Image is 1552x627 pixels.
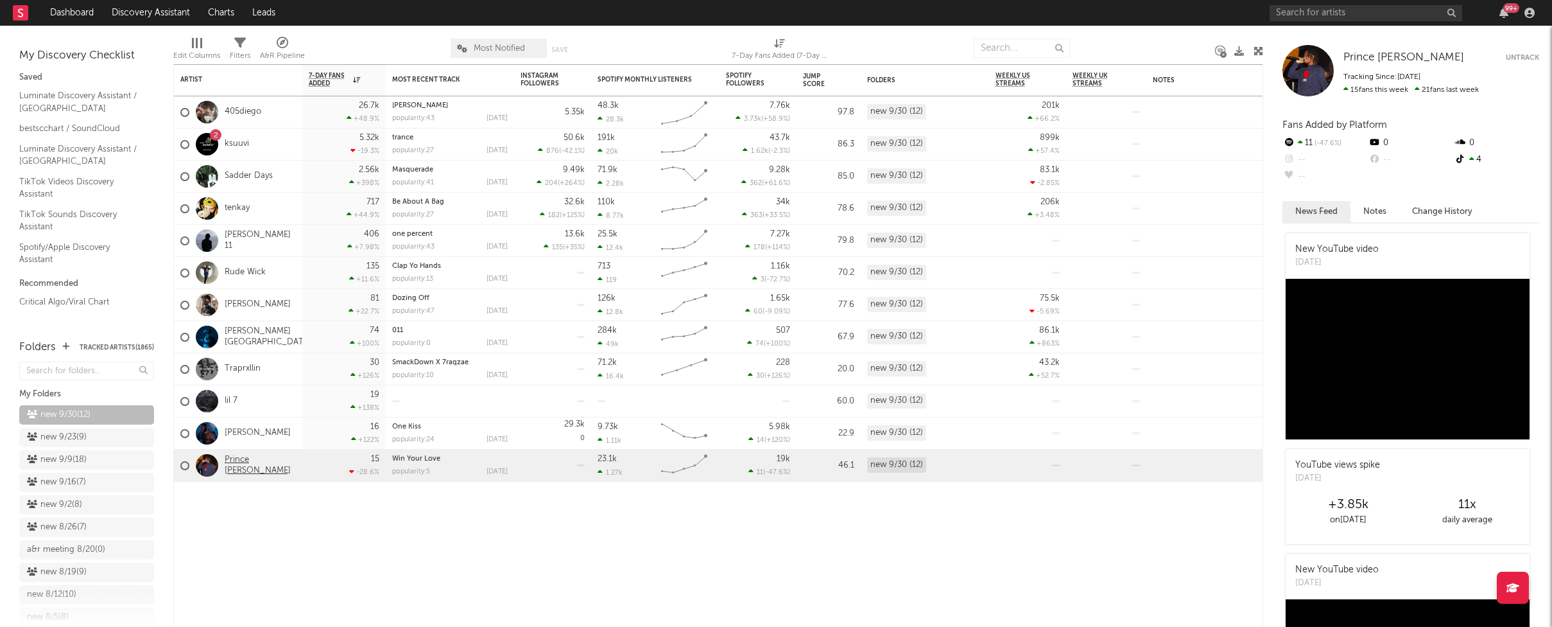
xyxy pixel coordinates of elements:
span: Weekly UK Streams [1073,72,1121,87]
div: +7.98 % [347,243,379,251]
span: 204 [545,180,558,187]
div: ( ) [736,114,790,123]
a: Rude Wick [225,267,266,278]
input: Search... [974,39,1070,58]
span: -2.3 % [770,148,788,155]
div: +11.6 % [349,275,379,283]
div: 12.8k [598,308,623,316]
div: 60.0 [803,394,854,409]
div: 7.27k [770,230,790,238]
div: 29.3k [564,420,585,428]
div: [DATE] [487,243,508,251]
div: daily average [1408,513,1526,528]
div: popularity: 13 [392,276,433,283]
a: new 8/19(9) [19,563,154,582]
div: 11 [1282,135,1368,152]
div: [DATE] [487,276,508,283]
svg: Chart title [655,450,713,482]
div: 83.1k [1040,166,1060,174]
div: 78.6 [803,201,854,216]
button: Change History [1399,201,1485,222]
div: 0 [1368,135,1453,152]
span: 3.73k [744,116,761,123]
div: 284k [598,326,617,335]
button: 99+ [1499,8,1508,18]
span: +120 % [766,437,788,444]
span: Most Notified [474,44,525,53]
div: 67.9 [803,330,854,345]
div: [DATE] [487,115,508,122]
div: 126k [598,294,616,303]
div: ( ) [747,339,790,348]
div: Saved [19,70,154,85]
div: 19 [370,391,379,399]
div: +57.4 % [1028,146,1060,155]
a: Prince [PERSON_NAME] [1343,51,1464,64]
div: 19k [777,455,790,463]
div: new 9/30 (12) [867,168,926,184]
div: 406 [364,230,379,238]
div: 26.7k [359,102,379,110]
span: Tracking Since: [DATE] [1343,73,1420,81]
div: 49k [598,340,619,348]
span: +33.5 % [764,212,788,219]
div: +126 % [350,371,379,380]
div: 7.76k [770,102,790,110]
div: 8.77k [598,211,624,220]
div: 1.65k [770,294,790,303]
span: 135 [552,244,563,251]
button: Save [551,46,568,53]
div: +48.9 % [347,114,379,123]
div: [DATE] [487,308,508,315]
a: ksuuvi [225,139,249,150]
div: [DATE] [487,372,508,379]
div: -2.85 % [1030,179,1060,187]
span: -42.1 % [561,148,583,155]
a: [PERSON_NAME] 11 [225,230,296,252]
a: Critical Algo/Viral Chart [19,295,141,309]
a: TikTok Global Chart [19,315,141,329]
div: [DATE] [487,340,508,347]
div: 5.32k [359,134,379,142]
span: 1.62k [751,148,768,155]
button: Tracked Artists(1865) [80,344,154,351]
div: ( ) [745,307,790,315]
div: 34k [776,198,790,206]
div: ( ) [748,468,790,476]
svg: Chart title [655,353,713,385]
div: 86.3 [803,137,854,152]
div: [DATE] [487,179,508,186]
div: ( ) [538,146,585,155]
input: Search for artists [1270,5,1462,21]
a: [PERSON_NAME] [225,299,291,310]
a: Win Your Love [392,455,440,463]
span: +35 % [565,244,583,251]
div: new 8/5 ( 8 ) [27,610,69,625]
button: Notes [1350,201,1399,222]
div: My Folders [19,387,154,402]
div: [DATE] [487,211,508,218]
div: 43.7k [770,134,790,142]
div: 9.49k [563,166,585,174]
span: -47.6 % [1313,140,1341,147]
span: 14 [757,437,764,444]
div: 2.28k [598,179,624,188]
svg: Chart title [655,96,713,128]
div: ( ) [748,371,790,380]
div: new 9/30 (12) [867,136,926,152]
span: 3 [761,276,764,283]
input: Search for folders... [19,362,154,380]
svg: Chart title [655,193,713,225]
span: +125 % [562,212,583,219]
div: ( ) [540,211,585,219]
span: 30 [756,373,764,380]
span: 74 [755,340,764,348]
div: +398 % [349,179,379,187]
div: new 8/19 ( 9 ) [27,565,87,580]
a: Sadder Days [225,171,273,182]
div: New YouTube video [1295,243,1379,256]
div: popularity: 47 [392,308,435,315]
div: +3.48 % [1028,211,1060,219]
div: 135 [366,262,379,270]
div: A&R Pipeline [260,32,305,69]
